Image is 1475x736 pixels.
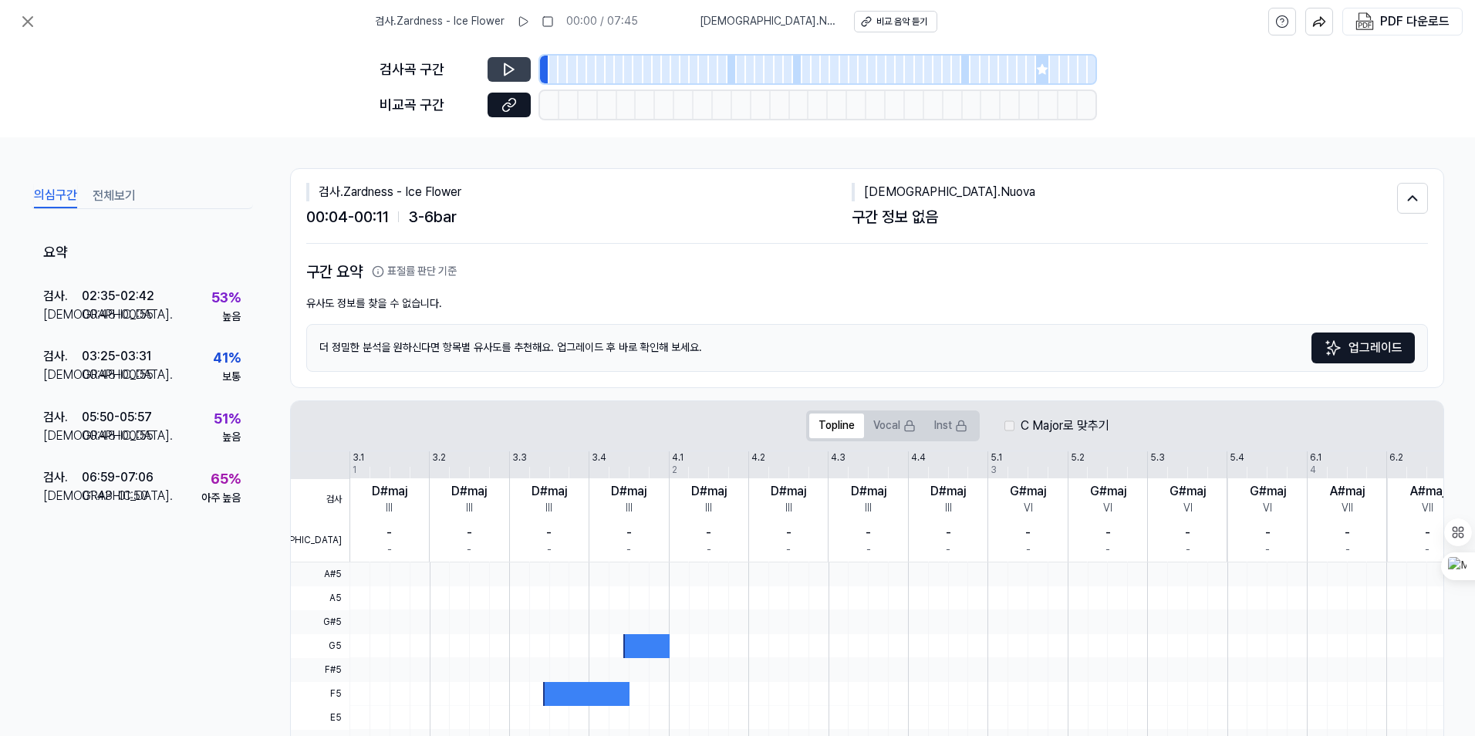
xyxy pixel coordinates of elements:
div: PDF 다운로드 [1380,12,1450,32]
span: [DEMOGRAPHIC_DATA] [291,520,349,562]
span: F#5 [291,658,349,682]
span: 검사 . Zardness - Ice Flower [375,14,505,29]
div: 4.1 [672,451,683,464]
div: 53 % [211,287,241,309]
div: - [1105,542,1110,558]
div: - [626,524,632,542]
div: - [387,542,392,558]
div: [DEMOGRAPHIC_DATA] . Nuova [852,183,1397,201]
div: 51 % [214,408,241,430]
div: III [785,501,792,516]
span: 00:04 - 00:11 [306,204,389,229]
div: G#maj [1010,482,1046,501]
div: 41 % [213,347,241,370]
div: 검사 . [43,347,82,366]
div: 03:25 - 03:31 [82,347,151,366]
span: [DEMOGRAPHIC_DATA] . Nuova [700,14,835,29]
img: share [1312,15,1326,29]
div: 검사 . [43,468,82,487]
div: - [707,542,711,558]
div: [DEMOGRAPHIC_DATA] . [43,487,82,505]
div: - [946,542,950,558]
div: [DEMOGRAPHIC_DATA] . [43,427,82,445]
h2: 구간 요약 [306,259,1428,284]
span: A#5 [291,562,349,586]
div: 검사 . [43,287,82,306]
div: III [545,501,552,516]
div: - [386,524,392,542]
a: Sparkles업그레이드 [1311,333,1415,363]
span: F5 [291,682,349,706]
button: Vocal [864,414,925,438]
div: 5.4 [1230,451,1244,464]
div: - [1186,542,1190,558]
div: 비교곡 구간 [380,94,478,116]
div: D#maj [851,482,886,501]
div: 5.2 [1071,451,1085,464]
div: [DEMOGRAPHIC_DATA] . [43,366,82,384]
div: VI [1263,501,1272,516]
div: - [946,524,951,542]
div: - [1026,542,1031,558]
div: A#maj [1410,482,1445,501]
div: 3 [991,464,997,477]
div: - [706,524,711,542]
div: - [547,542,552,558]
div: - [866,524,871,542]
div: 01:43 - 01:50 [82,487,148,505]
button: Topline [809,414,864,438]
div: 4.3 [831,451,846,464]
div: A#maj [1330,482,1365,501]
div: - [1345,542,1350,558]
div: 4.2 [751,451,765,464]
span: G#5 [291,610,349,634]
div: VI [1103,501,1112,516]
div: 05:50 - 05:57 [82,408,152,427]
div: 높음 [222,309,241,325]
div: 3.4 [592,451,606,464]
div: - [1345,524,1350,542]
button: 표절률 판단 기준 [372,264,457,279]
div: VI [1183,501,1193,516]
span: A5 [291,586,349,610]
div: 더 정밀한 분석을 원하신다면 항목별 유사도를 추천해요. 업그레이드 후 바로 확인해 보세요. [306,324,1428,372]
div: G#maj [1090,482,1126,501]
div: [DEMOGRAPHIC_DATA] . [43,306,82,324]
div: D#maj [771,482,806,501]
div: VI [1024,501,1033,516]
div: - [1425,524,1430,542]
button: 업그레이드 [1311,333,1415,363]
div: - [467,524,472,542]
div: D#maj [611,482,646,501]
button: 의심구간 [34,184,77,208]
div: 00:48 - 00:55 [82,366,154,384]
button: 비교 음악 듣기 [854,11,937,32]
div: - [866,542,871,558]
div: III [945,501,952,516]
div: G#maj [1250,482,1286,501]
div: 6.2 [1389,451,1403,464]
div: 3.2 [432,451,446,464]
div: III [705,501,712,516]
div: III [386,501,393,516]
div: 4.4 [911,451,926,464]
div: 검사 . Zardness - Ice Flower [306,183,852,201]
span: G5 [291,634,349,658]
div: - [1185,524,1190,542]
div: - [1265,524,1271,542]
button: Inst [925,414,977,438]
img: Sparkles [1324,339,1342,357]
div: - [1265,542,1270,558]
div: 00:48 - 00:55 [82,306,154,324]
div: 00:48 - 00:55 [82,427,154,445]
div: - [1025,524,1031,542]
label: C Major로 맞추기 [1021,417,1109,435]
div: 2 [672,464,677,477]
div: 1 [353,464,356,477]
div: - [467,542,471,558]
div: III [865,501,872,516]
div: 5.1 [991,451,1002,464]
div: 3.3 [512,451,527,464]
div: - [1425,542,1429,558]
